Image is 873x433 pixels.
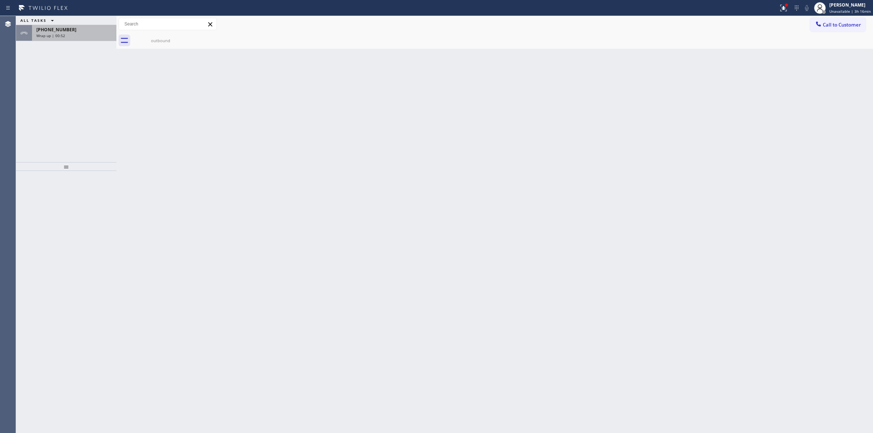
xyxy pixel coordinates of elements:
[810,18,866,32] button: Call to Customer
[36,27,76,33] span: [PHONE_NUMBER]
[823,21,861,28] span: Call to Customer
[133,38,188,43] div: outbound
[119,18,216,30] input: Search
[829,9,871,14] span: Unavailable | 3h 16min
[802,3,812,13] button: Mute
[829,2,871,8] div: [PERSON_NAME]
[20,18,47,23] span: ALL TASKS
[36,33,65,38] span: Wrap up | 00:52
[16,16,61,25] button: ALL TASKS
